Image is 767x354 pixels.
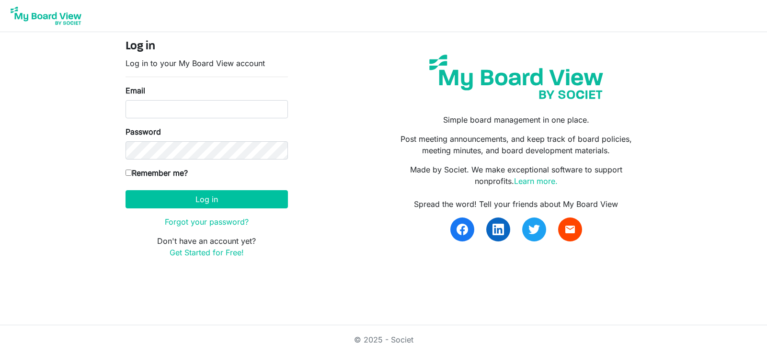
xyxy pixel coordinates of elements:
[390,133,641,156] p: Post meeting announcements, and keep track of board policies, meeting minutes, and board developm...
[126,126,161,137] label: Password
[564,224,576,235] span: email
[126,235,288,258] p: Don't have an account yet?
[126,170,132,176] input: Remember me?
[126,167,188,179] label: Remember me?
[514,176,558,186] a: Learn more.
[422,47,610,106] img: my-board-view-societ.svg
[390,198,641,210] div: Spread the word! Tell your friends about My Board View
[126,190,288,208] button: Log in
[390,114,641,126] p: Simple board management in one place.
[558,217,582,241] a: email
[390,164,641,187] p: Made by Societ. We make exceptional software to support nonprofits.
[170,248,244,257] a: Get Started for Free!
[528,224,540,235] img: twitter.svg
[8,4,84,28] img: My Board View Logo
[126,85,145,96] label: Email
[492,224,504,235] img: linkedin.svg
[457,224,468,235] img: facebook.svg
[126,40,288,54] h4: Log in
[126,57,288,69] p: Log in to your My Board View account
[165,217,249,227] a: Forgot your password?
[354,335,413,344] a: © 2025 - Societ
